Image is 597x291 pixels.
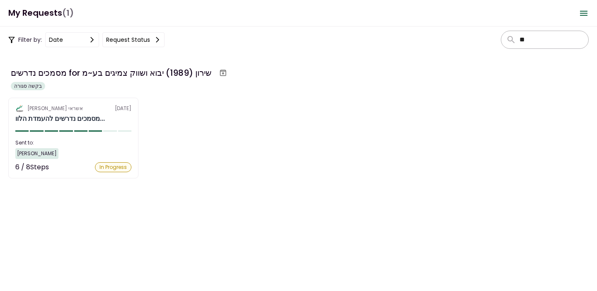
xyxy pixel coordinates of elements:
[15,105,131,112] div: [DATE]
[8,32,165,47] div: Filter by:
[574,3,594,23] button: Open menu
[102,32,165,47] button: Request status
[8,5,74,22] h1: My Requests
[216,65,231,80] button: Archive workflow
[15,139,131,147] div: Sent to:
[11,67,211,79] div: מסמכים נדרשים for שירון (1989) יבוא ושווק צמיגים בע~מ
[27,105,83,112] div: [PERSON_NAME] אשראי
[62,5,74,22] span: (1)
[15,114,105,124] div: מסמכים נדרשים להעמדת הלוואה - חברה
[95,162,131,172] div: In Progress
[15,148,58,159] div: [PERSON_NAME]
[15,162,49,172] div: 6 / 8 Steps
[49,35,63,44] div: date
[15,105,24,112] img: Partner logo
[11,82,45,90] div: בקשה סגורה
[45,32,99,47] button: date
